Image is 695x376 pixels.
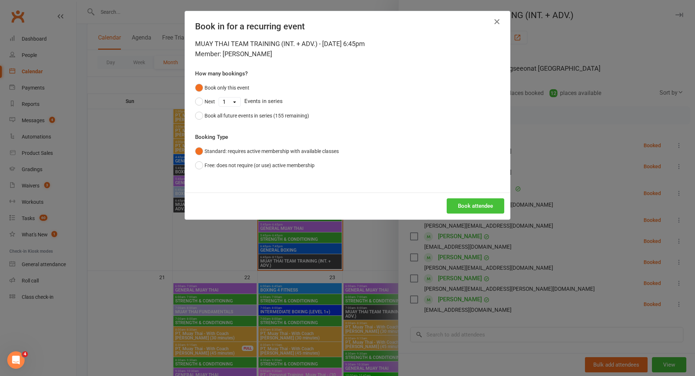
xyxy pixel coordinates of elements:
span: 4 [22,351,28,357]
button: Next [195,95,215,108]
h4: Book in for a recurring event [195,21,500,32]
div: Book all future events in series (155 remaining) [205,112,309,120]
button: Book attendee [447,198,504,214]
label: Booking Type [195,133,228,141]
div: Events in series [195,95,500,108]
button: Book only this event [195,81,249,95]
button: Close [491,16,503,28]
button: Book all future events in series (155 remaining) [195,109,309,123]
label: How many bookings? [195,69,248,78]
iframe: Intercom live chat [7,351,25,369]
button: Free: does not require (or use) active membership [195,158,315,172]
button: Standard: requires active membership with available classes [195,144,339,158]
div: MUAY THAI TEAM TRAINING (INT. + ADV.) - [DATE] 6:45pm Member: [PERSON_NAME] [195,39,500,59]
